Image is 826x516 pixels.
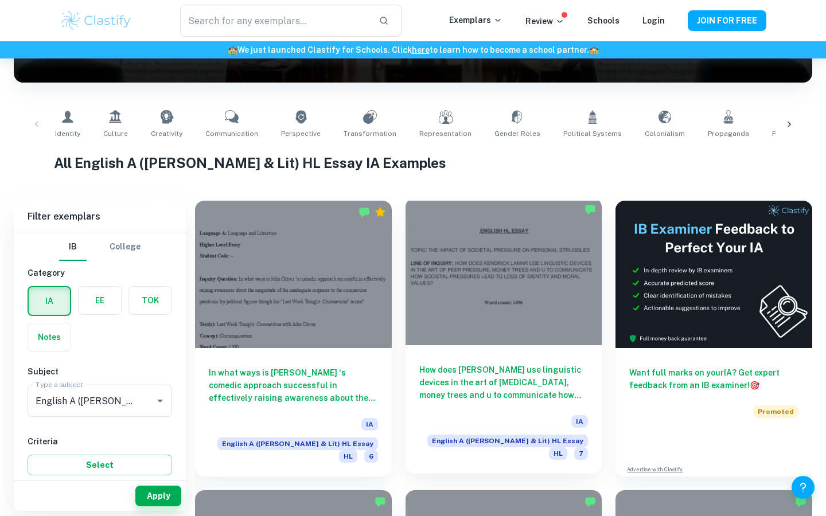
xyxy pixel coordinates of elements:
[129,287,172,314] button: TOK
[281,128,321,139] span: Perspective
[419,128,472,139] span: Representation
[708,128,749,139] span: Propaganda
[364,450,378,463] span: 6
[585,204,596,215] img: Marked
[29,287,70,315] button: IA
[642,16,665,25] a: Login
[406,201,602,476] a: How does [PERSON_NAME] use linguistic devices in the art of [MEDICAL_DATA], money trees and u to ...
[55,128,80,139] span: Identity
[375,496,386,507] img: Marked
[427,435,588,447] span: English A ([PERSON_NAME] & Lit) HL Essay
[792,476,815,499] button: Help and Feedback
[627,466,683,474] a: Advertise with Clastify
[359,206,370,218] img: Marked
[151,128,182,139] span: Creativity
[79,287,121,314] button: EE
[36,380,83,389] label: Type a subject
[419,363,589,401] h6: How does [PERSON_NAME] use linguistic devices in the art of [MEDICAL_DATA], money trees and u to ...
[14,201,186,233] h6: Filter exemplars
[339,450,357,463] span: HL
[563,128,622,139] span: Political Systems
[571,415,588,428] span: IA
[589,45,599,54] span: 🏫
[375,206,386,218] div: Premium
[228,45,237,54] span: 🏫
[525,15,564,28] p: Review
[412,45,430,54] a: here
[688,10,766,31] button: JOIN FOR FREE
[449,14,502,26] p: Exemplars
[59,233,141,261] div: Filter type choice
[795,496,806,507] img: Marked
[615,201,812,348] img: Thumbnail
[54,153,773,173] h1: All English A ([PERSON_NAME] & Lit) HL Essay IA Examples
[2,44,824,56] h6: We just launched Clastify for Schools. Click to learn how to become a school partner.
[549,447,567,460] span: HL
[28,365,172,378] h6: Subject
[28,267,172,279] h6: Category
[361,418,378,431] span: IA
[217,437,378,450] span: English A ([PERSON_NAME] & Lit) HL Essay
[574,447,588,460] span: 7
[110,233,141,261] button: College
[587,16,619,25] a: Schools
[585,496,596,507] img: Marked
[135,486,181,506] button: Apply
[152,393,168,409] button: Open
[753,405,798,418] span: Promoted
[60,9,133,32] img: Clastify logo
[645,128,685,139] span: Colonialism
[28,435,172,448] h6: Criteria
[494,128,540,139] span: Gender Roles
[629,366,798,392] h6: Want full marks on your IA ? Get expert feedback from an IB examiner!
[28,455,172,475] button: Select
[28,323,71,351] button: Notes
[59,233,87,261] button: IB
[344,128,396,139] span: Transformation
[195,201,392,476] a: In what ways is [PERSON_NAME] ‘s comedic approach successful in effectively raising awareness abo...
[750,381,759,390] span: 🎯
[205,128,258,139] span: Communication
[103,128,128,139] span: Culture
[209,366,378,404] h6: In what ways is [PERSON_NAME] ‘s comedic approach successful in effectively raising awareness abo...
[180,5,369,37] input: Search for any exemplars...
[615,201,812,476] a: Want full marks on yourIA? Get expert feedback from an IB examiner!PromotedAdvertise with Clastify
